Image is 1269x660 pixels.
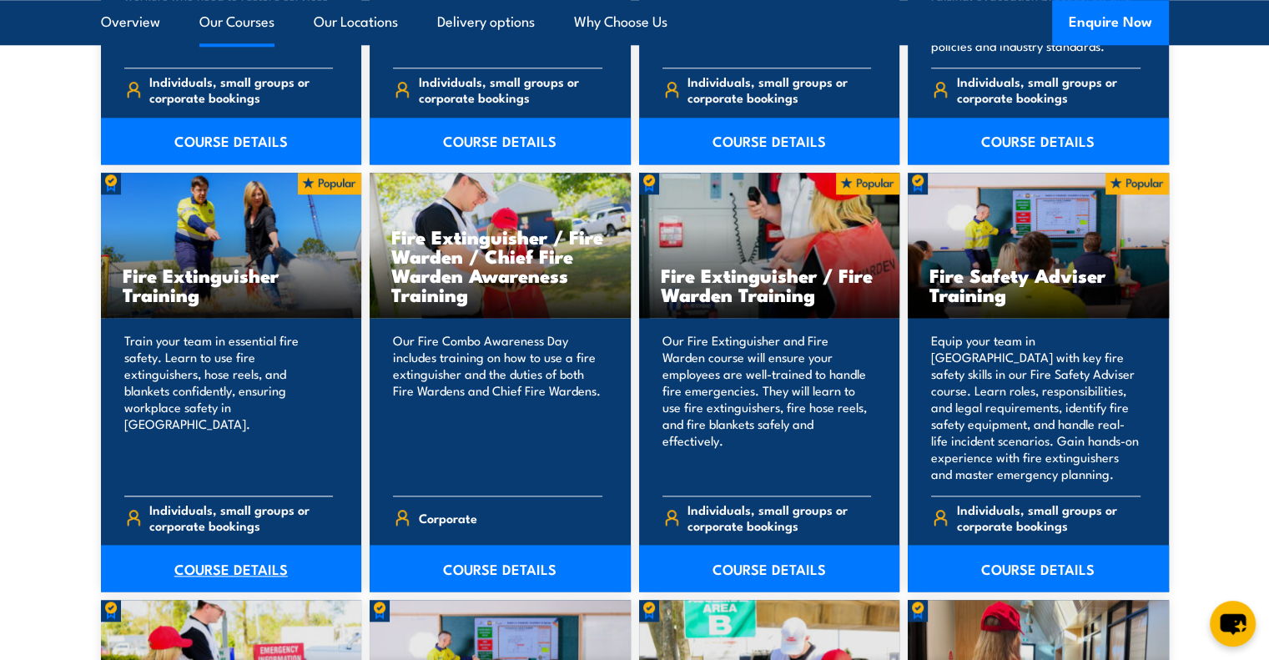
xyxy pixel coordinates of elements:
[393,332,602,482] p: Our Fire Combo Awareness Day includes training on how to use a fire extinguisher and the duties o...
[687,73,871,105] span: Individuals, small groups or corporate bookings
[662,332,872,482] p: Our Fire Extinguisher and Fire Warden course will ensure your employees are well-trained to handl...
[149,501,333,533] span: Individuals, small groups or corporate bookings
[908,118,1169,164] a: COURSE DETAILS
[661,265,879,304] h3: Fire Extinguisher / Fire Warden Training
[419,73,602,105] span: Individuals, small groups or corporate bookings
[908,545,1169,592] a: COURSE DETAILS
[931,332,1141,482] p: Equip your team in [GEOGRAPHIC_DATA] with key fire safety skills in our Fire Safety Adviser cours...
[957,501,1141,533] span: Individuals, small groups or corporate bookings
[370,118,631,164] a: COURSE DETAILS
[1210,601,1256,647] button: chat-button
[957,73,1141,105] span: Individuals, small groups or corporate bookings
[687,501,871,533] span: Individuals, small groups or corporate bookings
[419,505,477,531] span: Corporate
[123,265,340,304] h3: Fire Extinguisher Training
[370,545,631,592] a: COURSE DETAILS
[391,227,609,304] h3: Fire Extinguisher / Fire Warden / Chief Fire Warden Awareness Training
[149,73,333,105] span: Individuals, small groups or corporate bookings
[101,118,362,164] a: COURSE DETAILS
[639,545,900,592] a: COURSE DETAILS
[124,332,334,482] p: Train your team in essential fire safety. Learn to use fire extinguishers, hose reels, and blanke...
[639,118,900,164] a: COURSE DETAILS
[101,545,362,592] a: COURSE DETAILS
[929,265,1147,304] h3: Fire Safety Adviser Training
